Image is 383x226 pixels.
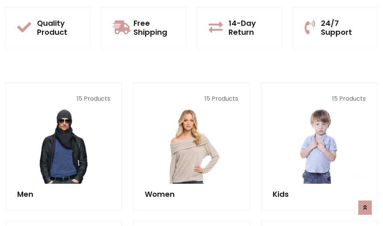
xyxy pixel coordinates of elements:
p: 15 Products [145,94,238,103]
h5: Kids [273,190,366,199]
h5: Women [145,190,238,199]
h5: Quality Product [37,19,79,37]
p: 15 Products [273,94,366,103]
h5: Men [17,190,110,199]
h5: Free Shipping [134,19,174,37]
h5: 24/7 Support [321,19,366,37]
h5: 14-Day Return [229,19,270,37]
p: 15 Products [17,94,110,103]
